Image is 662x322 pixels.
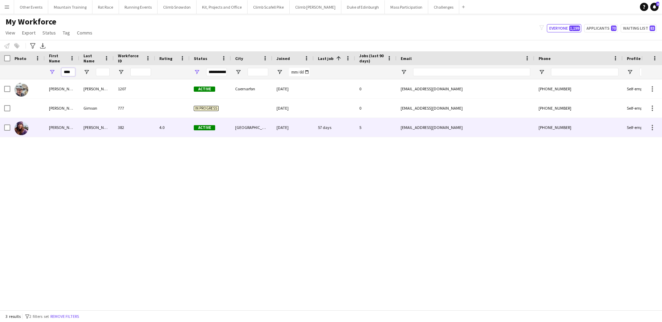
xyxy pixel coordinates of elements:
[130,68,151,76] input: Workforce ID Filter Input
[83,69,90,75] button: Open Filter Menu
[539,56,551,61] span: Phone
[6,17,56,27] span: My Workforce
[627,56,641,61] span: Profile
[428,0,459,14] button: Challenges
[656,2,659,6] span: 4
[119,0,158,14] button: Running Events
[272,79,314,98] div: [DATE]
[39,42,47,50] app-action-btn: Export XLSX
[650,26,655,31] span: 83
[159,56,172,61] span: Rating
[385,0,428,14] button: Mass Participation
[584,24,618,32] button: Applicants70
[83,53,101,63] span: Last Name
[341,0,385,14] button: Duke of Edinburgh
[272,118,314,137] div: [DATE]
[194,69,200,75] button: Open Filter Menu
[60,28,73,37] a: Tag
[45,118,79,137] div: [PERSON_NAME]
[547,24,581,32] button: Everyone1,199
[355,99,397,118] div: 0
[45,79,79,98] div: [PERSON_NAME]
[114,79,155,98] div: 1207
[539,69,545,75] button: Open Filter Menu
[197,0,248,14] button: Kit, Projects and Office
[49,313,80,320] button: Remove filters
[401,56,412,61] span: Email
[413,68,530,76] input: Email Filter Input
[79,99,114,118] div: Gimson
[77,30,92,36] span: Comms
[96,68,110,76] input: Last Name Filter Input
[14,121,28,135] img: Kelly Cavanagh
[318,56,333,61] span: Last job
[314,118,355,137] div: 57 days
[290,0,341,14] button: Climb [PERSON_NAME]
[49,69,55,75] button: Open Filter Menu
[29,314,49,319] span: 2 filters set
[277,56,290,61] span: Joined
[29,42,37,50] app-action-btn: Advanced filters
[397,99,534,118] div: [EMAIL_ADDRESS][DOMAIN_NAME]
[355,118,397,137] div: 5
[6,30,15,36] span: View
[118,69,124,75] button: Open Filter Menu
[40,28,59,37] a: Status
[74,28,95,37] a: Comms
[14,56,26,61] span: Photo
[235,56,243,61] span: City
[248,0,290,14] button: Climb Scafell Pike
[621,24,656,32] button: Waiting list83
[551,68,619,76] input: Phone Filter Input
[194,106,219,111] span: In progress
[231,79,272,98] div: Caernarfon
[114,118,155,137] div: 382
[194,87,215,92] span: Active
[14,0,48,14] button: Other Events
[627,69,633,75] button: Open Filter Menu
[235,69,241,75] button: Open Filter Menu
[359,53,384,63] span: Jobs (last 90 days)
[3,28,18,37] a: View
[355,79,397,98] div: 0
[194,56,207,61] span: Status
[248,68,268,76] input: City Filter Input
[650,3,659,11] a: 4
[114,99,155,118] div: 777
[42,30,56,36] span: Status
[14,83,28,97] img: Kelly Campbell
[45,99,79,118] div: [PERSON_NAME]
[277,69,283,75] button: Open Filter Menu
[534,99,623,118] div: [PHONE_NUMBER]
[79,79,114,98] div: [PERSON_NAME]
[272,99,314,118] div: [DATE]
[79,118,114,137] div: [PERSON_NAME]
[158,0,197,14] button: Climb Snowdon
[397,79,534,98] div: [EMAIL_ADDRESS][DOMAIN_NAME]
[61,68,75,76] input: First Name Filter Input
[231,118,272,137] div: [GEOGRAPHIC_DATA]
[49,53,67,63] span: First Name
[534,79,623,98] div: [PHONE_NUMBER]
[22,30,36,36] span: Export
[19,28,38,37] a: Export
[611,26,616,31] span: 70
[118,53,143,63] span: Workforce ID
[401,69,407,75] button: Open Filter Menu
[155,118,190,137] div: 4.0
[48,0,92,14] button: Mountain Training
[534,118,623,137] div: [PHONE_NUMBER]
[63,30,70,36] span: Tag
[569,26,580,31] span: 1,199
[92,0,119,14] button: Rat Race
[194,125,215,130] span: Active
[289,68,310,76] input: Joined Filter Input
[397,118,534,137] div: [EMAIL_ADDRESS][DOMAIN_NAME]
